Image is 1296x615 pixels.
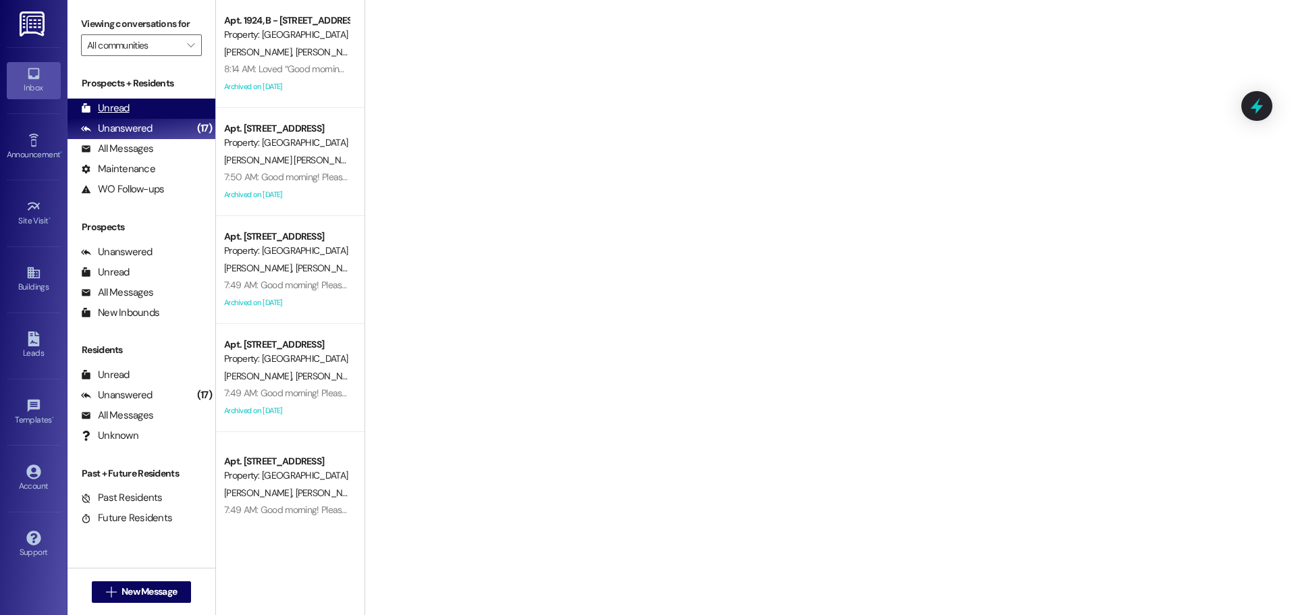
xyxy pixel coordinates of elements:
[81,122,153,136] div: Unanswered
[7,327,61,364] a: Leads
[87,34,180,56] input: All communities
[224,122,349,136] div: Apt. [STREET_ADDRESS]
[67,343,215,357] div: Residents
[224,230,349,244] div: Apt. [STREET_ADDRESS]
[224,46,296,58] span: [PERSON_NAME]
[187,40,194,51] i: 
[7,394,61,431] a: Templates •
[224,262,296,274] span: [PERSON_NAME]
[106,587,116,597] i: 
[81,182,164,196] div: WO Follow-ups
[81,429,138,443] div: Unknown
[223,402,350,419] div: Archived on [DATE]
[7,460,61,497] a: Account
[223,186,350,203] div: Archived on [DATE]
[223,78,350,95] div: Archived on [DATE]
[224,469,349,483] div: Property: [GEOGRAPHIC_DATA]
[81,388,153,402] div: Unanswered
[224,370,296,382] span: [PERSON_NAME]
[224,14,349,28] div: Apt. 1924, B - [STREET_ADDRESS]
[224,136,349,150] div: Property: [GEOGRAPHIC_DATA]
[92,581,192,603] button: New Message
[81,286,153,300] div: All Messages
[81,101,130,115] div: Unread
[223,294,350,311] div: Archived on [DATE]
[7,527,61,563] a: Support
[81,142,153,156] div: All Messages
[81,245,153,259] div: Unanswered
[224,487,296,499] span: [PERSON_NAME]
[67,76,215,90] div: Prospects + Residents
[81,511,172,525] div: Future Residents
[49,214,51,223] span: •
[295,46,362,58] span: [PERSON_NAME]
[81,368,130,382] div: Unread
[81,162,155,176] div: Maintenance
[224,454,349,469] div: Apt. [STREET_ADDRESS]
[122,585,177,599] span: New Message
[224,154,365,166] span: [PERSON_NAME] [PERSON_NAME]
[224,244,349,258] div: Property: [GEOGRAPHIC_DATA]
[224,352,349,366] div: Property: [GEOGRAPHIC_DATA]
[7,195,61,232] a: Site Visit •
[67,466,215,481] div: Past + Future Residents
[224,338,349,352] div: Apt. [STREET_ADDRESS]
[81,408,153,423] div: All Messages
[81,265,130,279] div: Unread
[81,14,202,34] label: Viewing conversations for
[7,261,61,298] a: Buildings
[81,306,159,320] div: New Inbounds
[224,28,349,42] div: Property: [GEOGRAPHIC_DATA]
[52,413,54,423] span: •
[81,491,163,505] div: Past Residents
[295,262,362,274] span: [PERSON_NAME]
[20,11,47,36] img: ResiDesk Logo
[67,220,215,234] div: Prospects
[295,370,362,382] span: [PERSON_NAME]
[194,118,215,139] div: (17)
[7,62,61,99] a: Inbox
[60,148,62,157] span: •
[295,487,362,499] span: [PERSON_NAME]
[194,385,215,406] div: (17)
